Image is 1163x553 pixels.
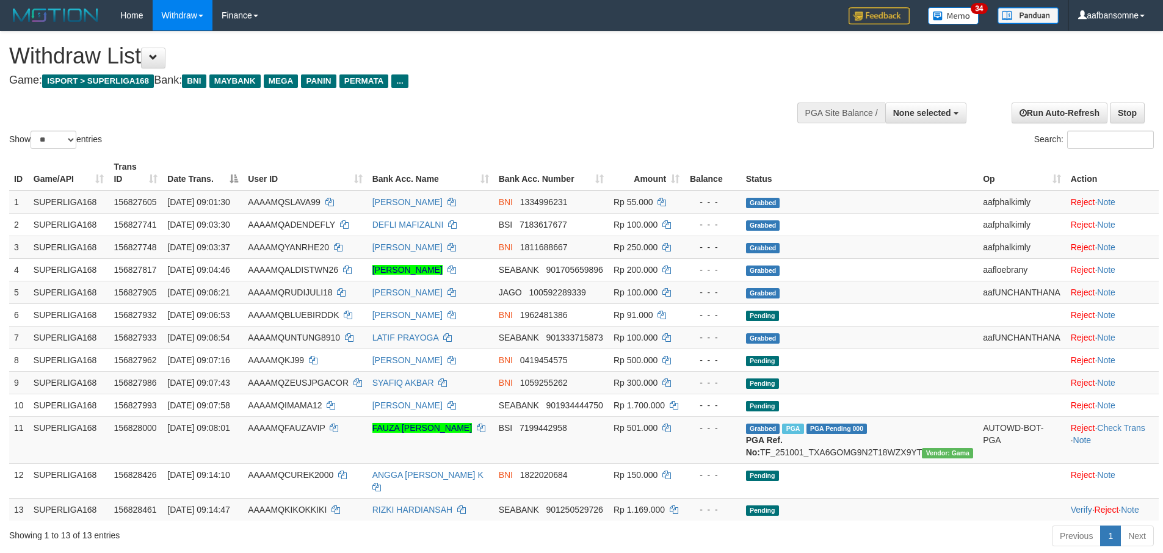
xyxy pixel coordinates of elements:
[9,213,29,236] td: 2
[998,7,1059,24] img: panduan.png
[1067,131,1154,149] input: Search:
[29,281,109,303] td: SUPERLIGA168
[167,470,230,480] span: [DATE] 09:14:10
[248,470,333,480] span: AAAAMQCUREK2000
[9,524,476,541] div: Showing 1 to 13 of 13 entries
[1071,470,1095,480] a: Reject
[614,505,665,515] span: Rp 1.169.000
[1097,220,1115,230] a: Note
[978,416,1066,463] td: AUTOWD-BOT-PGA
[614,287,658,297] span: Rp 100.000
[689,354,736,366] div: - - -
[162,156,243,190] th: Date Trans.: activate to sort column descending
[114,287,156,297] span: 156827905
[520,310,568,320] span: Copy 1962481386 to clipboard
[546,265,603,275] span: Copy 901705659896 to clipboard
[1097,242,1115,252] a: Note
[499,470,513,480] span: BNI
[167,378,230,388] span: [DATE] 09:07:43
[978,190,1066,214] td: aafphalkimly
[746,505,779,516] span: Pending
[248,355,304,365] span: AAAAMQKJ99
[248,378,349,388] span: AAAAMQZEUSJPGACOR
[746,266,780,276] span: Grabbed
[978,258,1066,281] td: aafloebrany
[1071,197,1095,207] a: Reject
[1066,416,1159,463] td: · ·
[971,3,987,14] span: 34
[499,242,513,252] span: BNI
[9,498,29,521] td: 13
[243,156,368,190] th: User ID: activate to sort column ascending
[689,309,736,321] div: - - -
[520,197,568,207] span: Copy 1334996231 to clipboard
[1097,423,1145,433] a: Check Trans
[9,303,29,326] td: 6
[182,74,206,88] span: BNI
[614,378,658,388] span: Rp 300.000
[746,378,779,389] span: Pending
[614,220,658,230] span: Rp 100.000
[520,378,568,388] span: Copy 1059255262 to clipboard
[746,243,780,253] span: Grabbed
[499,287,522,297] span: JAGO
[1066,463,1159,498] td: ·
[1097,378,1115,388] a: Note
[529,287,585,297] span: Copy 100592289339 to clipboard
[1097,265,1115,275] a: Note
[372,265,443,275] a: [PERSON_NAME]
[29,326,109,349] td: SUPERLIGA168
[499,355,513,365] span: BNI
[248,423,325,433] span: AAAAMQFAUZAVIP
[167,197,230,207] span: [DATE] 09:01:30
[1095,505,1119,515] a: Reject
[248,287,332,297] span: AAAAMQRUDIJULI18
[499,505,539,515] span: SEABANK
[520,423,567,433] span: Copy 7199442958 to clipboard
[499,400,539,410] span: SEABANK
[248,400,322,410] span: AAAAMQIMAMA12
[1097,287,1115,297] a: Note
[614,400,665,410] span: Rp 1.700.000
[301,74,336,88] span: PANIN
[1066,190,1159,214] td: ·
[167,400,230,410] span: [DATE] 09:07:58
[1071,355,1095,365] a: Reject
[167,242,230,252] span: [DATE] 09:03:37
[1097,310,1115,320] a: Note
[29,156,109,190] th: Game/API: activate to sort column ascending
[9,258,29,281] td: 4
[9,326,29,349] td: 7
[109,156,162,190] th: Trans ID: activate to sort column ascending
[1071,287,1095,297] a: Reject
[689,241,736,253] div: - - -
[746,356,779,366] span: Pending
[372,355,443,365] a: [PERSON_NAME]
[797,103,885,123] div: PGA Site Balance /
[209,74,261,88] span: MAYBANK
[1066,394,1159,416] td: ·
[499,378,513,388] span: BNI
[849,7,910,24] img: Feedback.jpg
[499,220,513,230] span: BSI
[114,242,156,252] span: 156827748
[1120,526,1154,546] a: Next
[372,505,452,515] a: RIZKI HARDIANSAH
[9,236,29,258] td: 3
[499,310,513,320] span: BNI
[29,258,109,281] td: SUPERLIGA168
[114,265,156,275] span: 156827817
[1066,349,1159,371] td: ·
[9,44,763,68] h1: Withdraw List
[689,504,736,516] div: - - -
[499,333,539,342] span: SEABANK
[1071,242,1095,252] a: Reject
[372,470,484,480] a: ANGGA [PERSON_NAME] K
[29,236,109,258] td: SUPERLIGA168
[1071,333,1095,342] a: Reject
[167,355,230,365] span: [DATE] 09:07:16
[114,470,156,480] span: 156828426
[978,213,1066,236] td: aafphalkimly
[167,310,230,320] span: [DATE] 09:06:53
[114,333,156,342] span: 156827933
